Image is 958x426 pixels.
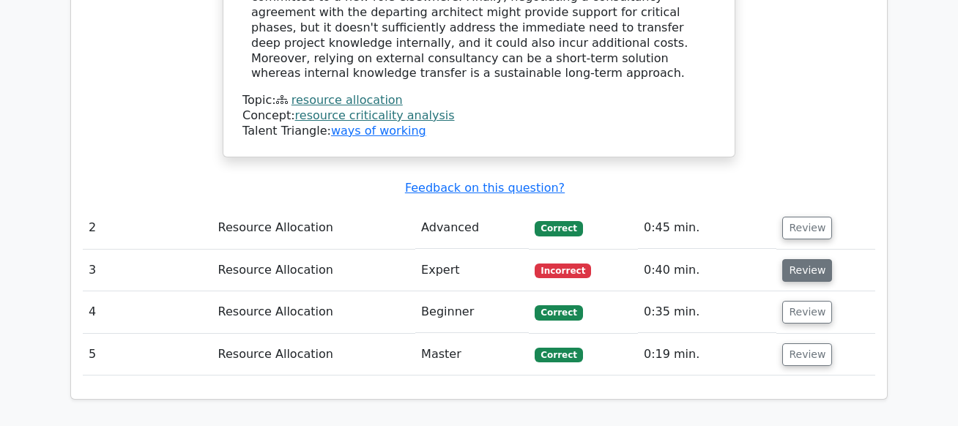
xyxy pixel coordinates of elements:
a: Feedback on this question? [405,181,565,195]
td: Resource Allocation [212,250,416,291]
td: 0:45 min. [638,207,776,249]
td: Resource Allocation [212,291,416,333]
td: Master [415,334,529,375]
span: Correct [535,221,582,236]
a: resource criticality analysis [295,108,455,122]
td: Resource Allocation [212,334,416,375]
div: Topic: [242,93,716,108]
button: Review [782,259,832,282]
td: Resource Allocation [212,207,416,249]
span: Incorrect [535,264,591,278]
td: 2 [83,207,212,249]
a: resource allocation [292,93,403,107]
td: Advanced [415,207,529,249]
div: Concept: [242,108,716,124]
button: Review [782,217,832,239]
span: Correct [535,305,582,320]
td: 0:35 min. [638,291,776,333]
td: Beginner [415,291,529,333]
td: Expert [415,250,529,291]
td: 5 [83,334,212,375]
button: Review [782,301,832,324]
td: 4 [83,291,212,333]
td: 0:19 min. [638,334,776,375]
a: ways of working [331,124,426,138]
div: Talent Triangle: [242,93,716,138]
button: Review [782,343,832,366]
td: 3 [83,250,212,291]
span: Correct [535,348,582,362]
td: 0:40 min. [638,250,776,291]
